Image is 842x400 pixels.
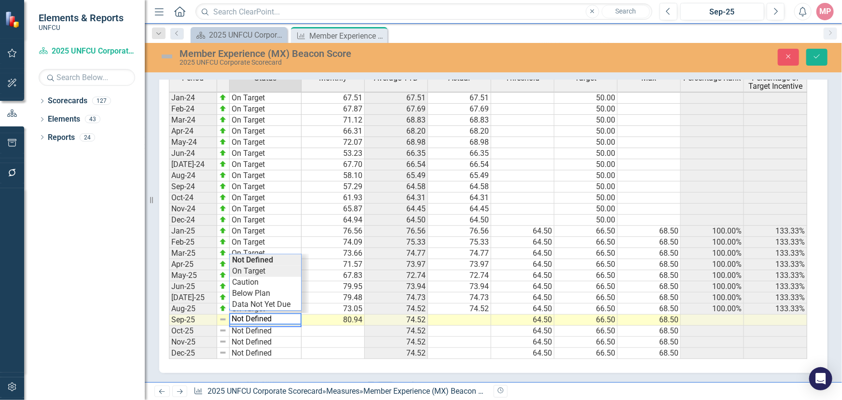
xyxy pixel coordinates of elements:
td: 71.57 [302,259,365,270]
img: zOikAAAAAElFTkSuQmCC [219,282,227,290]
img: 8DAGhfEEPCf229AAAAAElFTkSuQmCC [219,327,227,334]
span: Search [615,7,636,15]
td: 80.94 [302,315,365,326]
td: 64.50 [428,215,491,226]
td: 100.00% [681,248,744,259]
td: 133.33% [744,237,807,248]
td: 73.94 [428,281,491,292]
td: 68.98 [428,137,491,148]
div: 43 [85,115,100,124]
img: zOikAAAAAElFTkSuQmCC [219,149,227,157]
td: Aug-24 [169,170,217,181]
div: Member Experience (MX) Beacon Score [363,386,497,396]
td: On Target [230,92,302,104]
img: zOikAAAAAElFTkSuQmCC [219,304,227,312]
img: zOikAAAAAElFTkSuQmCC [219,238,227,246]
div: Open Intercom Messenger [809,367,832,390]
td: 75.33 [365,237,428,248]
td: 57.29 [302,181,365,193]
td: 67.51 [302,92,365,104]
td: 64.50 [491,237,554,248]
img: zOikAAAAAElFTkSuQmCC [219,116,227,124]
td: 133.33% [744,270,807,281]
td: Apr-24 [169,126,217,137]
td: 66.50 [554,270,618,281]
td: Sep-24 [169,181,217,193]
div: 2025 UNFCU Corporate Scorecard [179,59,532,66]
td: Jun-25 [169,281,217,292]
img: zOikAAAAAElFTkSuQmCC [219,260,227,268]
td: 74.09 [302,237,365,248]
td: 67.83 [302,270,365,281]
div: Sep-25 [684,6,761,18]
td: 64.50 [491,337,554,348]
td: 50.00 [554,159,618,170]
td: 67.70 [302,159,365,170]
span: Max [642,74,657,83]
td: 74.73 [428,292,491,303]
td: 68.50 [618,259,681,270]
img: zOikAAAAAElFTkSuQmCC [219,182,227,190]
img: ClearPoint Strategy [5,11,22,28]
td: 73.66 [302,248,365,259]
td: 50.00 [554,104,618,115]
td: On Target [230,226,302,237]
td: 75.33 [428,237,491,248]
td: 67.51 [428,92,491,104]
td: Aug-25 [169,303,217,315]
td: 74.52 [365,326,428,337]
span: Threshold [506,74,540,83]
a: 2025 UNFCU Corporate Balanced Scorecard [193,29,285,41]
span: Average YTD [374,74,418,83]
td: On Target [230,126,302,137]
td: 67.51 [365,92,428,104]
td: 65.49 [428,170,491,181]
td: On Target [230,248,302,259]
td: 68.50 [618,348,681,359]
td: 64.50 [491,292,554,303]
img: zOikAAAAAElFTkSuQmCC [219,105,227,112]
td: 68.20 [428,126,491,137]
td: 66.35 [428,148,491,159]
td: 74.77 [428,248,491,259]
input: Search ClearPoint... [195,3,652,20]
img: 8DAGhfEEPCf229AAAAAElFTkSuQmCC [219,316,227,323]
td: 76.56 [428,226,491,237]
td: 64.45 [428,204,491,215]
td: 61.93 [302,193,365,204]
td: 76.56 [365,226,428,237]
img: zOikAAAAAElFTkSuQmCC [219,138,227,146]
td: 66.50 [554,292,618,303]
td: 67.87 [302,104,365,115]
td: May-25 [169,270,217,281]
td: 74.73 [365,292,428,303]
td: Jan-24 [169,92,217,104]
td: Mar-25 [169,248,217,259]
td: Jan-25 [169,226,217,237]
span: Status [254,74,276,83]
a: Elements [48,114,80,125]
td: 65.87 [302,204,365,215]
td: 66.50 [554,315,618,326]
td: 74.52 [365,348,428,359]
td: 50.00 [554,137,618,148]
td: On Target [230,115,302,126]
td: 74.52 [365,315,428,326]
td: On Target [230,181,302,193]
td: 66.50 [554,259,618,270]
td: On Target [230,215,302,226]
td: Not Defined [230,348,302,359]
td: 76.56 [302,226,365,237]
td: 68.50 [618,270,681,281]
span: Percentage Rank [684,74,741,83]
img: zOikAAAAAElFTkSuQmCC [219,216,227,223]
td: 64.58 [365,181,428,193]
strong: Not Defined [232,255,273,264]
td: On Target [230,159,302,170]
td: Feb-25 [169,237,217,248]
td: 53.23 [302,148,365,159]
td: 66.35 [365,148,428,159]
td: Oct-25 [169,326,217,337]
button: MP [816,3,834,20]
img: zOikAAAAAElFTkSuQmCC [219,227,227,234]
